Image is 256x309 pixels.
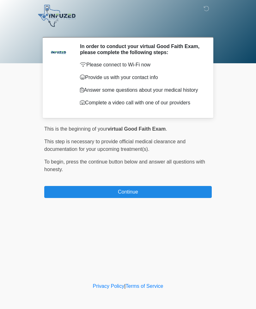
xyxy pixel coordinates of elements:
a: Privacy Policy [93,283,125,289]
span: . [166,126,167,132]
a: Terms of Service [125,283,163,289]
img: Agent Avatar [49,43,68,62]
span: press the continue button below and answer all questions with honesty. [44,159,205,172]
p: Answer some questions about your medical history [80,86,202,94]
img: Infuzed IV Therapy Logo [38,5,76,27]
strong: virtual Good Faith Exam [107,126,166,132]
span: This is the beginning of your [44,126,107,132]
p: Please connect to Wi-Fi now [80,61,202,69]
button: Continue [44,186,212,198]
p: Provide us with your contact info [80,74,202,81]
span: To begin, [44,159,66,164]
a: | [124,283,125,289]
span: This step is necessary to provide official medical clearance and documentation for your upcoming ... [44,139,186,152]
h2: In order to conduct your virtual Good Faith Exam, please complete the following steps: [80,43,202,55]
p: Complete a video call with one of our providers [80,99,202,107]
